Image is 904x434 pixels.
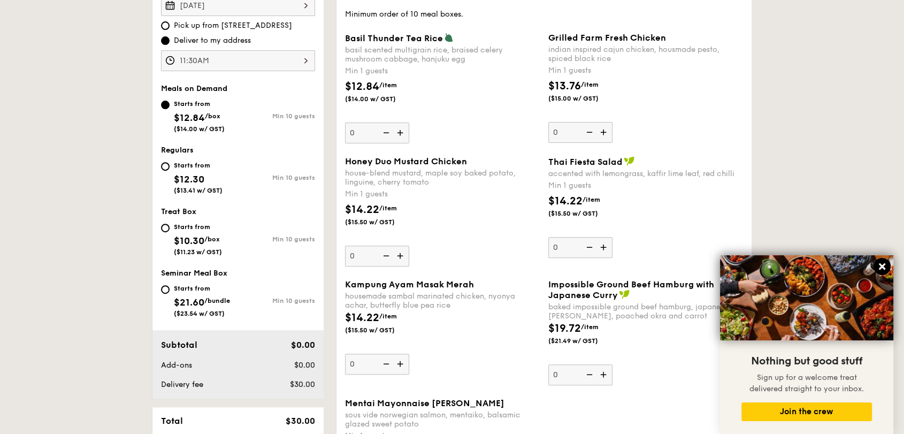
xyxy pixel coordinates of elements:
[174,296,204,308] span: $21.60
[548,322,581,335] span: $19.72
[749,373,864,393] span: Sign up for a welcome treat delivered straight to your inbox.
[548,45,743,63] div: indian inspired cajun chicken, housmade pesto, spiced black rice
[238,112,315,120] div: Min 10 guests
[174,173,204,185] span: $12.30
[548,80,581,93] span: $13.76
[548,169,743,178] div: accented with lemongrass, kaffir lime leaf, red chilli
[161,361,192,370] span: Add-ons
[580,364,596,385] img: icon-reduce.1d2dbef1.svg
[345,398,504,408] span: Mentai Mayonnaise [PERSON_NAME]
[583,196,600,203] span: /item
[619,290,630,299] img: icon-vegan.f8ff3823.svg
[596,122,612,142] img: icon-add.58712e84.svg
[174,35,251,46] span: Deliver to my address
[548,195,583,208] span: $14.22
[161,416,183,426] span: Total
[238,235,315,243] div: Min 10 guests
[174,284,230,293] div: Starts from
[345,123,409,143] input: Basil Thunder Tea Ricebasil scented multigrain rice, braised celery mushroom cabbage, hanjuku egg...
[345,410,540,429] div: sous vide norwegian salmon, mentaiko, balsamic glazed sweet potato
[174,125,225,133] span: ($14.00 w/ GST)
[205,112,220,120] span: /box
[345,156,467,166] span: Honey Duo Mustard Chicken
[548,157,623,167] span: Thai Fiesta Salad
[345,279,474,290] span: Kampung Ayam Masak Merah
[444,33,454,42] img: icon-vegetarian.fe4039eb.svg
[345,326,418,334] span: ($15.50 w/ GST)
[581,81,599,88] span: /item
[548,302,743,321] div: baked impossible ground beef hamburg, japanese [PERSON_NAME], poached okra and carrot
[393,246,409,266] img: icon-add.58712e84.svg
[345,33,443,43] span: Basil Thunder Tea Rice
[345,95,418,103] span: ($14.00 w/ GST)
[581,323,599,331] span: /item
[345,80,379,93] span: $12.84
[379,204,397,212] span: /item
[161,50,315,71] input: Event time
[161,340,197,350] span: Subtotal
[393,354,409,374] img: icon-add.58712e84.svg
[624,156,634,166] img: icon-vegan.f8ff3823.svg
[161,21,170,30] input: Pick up from [STREET_ADDRESS]
[294,361,315,370] span: $0.00
[548,180,743,191] div: Min 1 guests
[345,311,379,324] span: $14.22
[548,122,612,143] input: Grilled Farm Fresh Chickenindian inspired cajun chicken, housmade pesto, spiced black riceMin 1 g...
[548,33,666,43] span: Grilled Farm Fresh Chicken
[174,187,223,194] span: ($13.41 w/ GST)
[204,297,230,304] span: /bundle
[161,101,170,109] input: Starts from$12.84/box($14.00 w/ GST)Min 10 guests
[174,310,225,317] span: ($23.54 w/ GST)
[345,292,540,310] div: housemade sambal marinated chicken, nyonya achar, butterfly blue pea rice
[161,162,170,171] input: Starts from$12.30($13.41 w/ GST)Min 10 guests
[204,235,220,243] span: /box
[174,161,223,170] div: Starts from
[345,354,409,375] input: Kampung Ayam Masak Merahhousemade sambal marinated chicken, nyonya achar, butterfly blue pea rice...
[548,94,621,103] span: ($15.00 w/ GST)
[345,45,540,64] div: basil scented multigrain rice, braised celery mushroom cabbage, hanjuku egg
[377,123,393,143] img: icon-reduce.1d2dbef1.svg
[345,169,540,187] div: house-blend mustard, maple soy baked potato, linguine, cherry tomato
[379,81,397,89] span: /item
[161,269,227,278] span: Seminar Meal Box
[379,313,397,320] span: /item
[393,123,409,143] img: icon-add.58712e84.svg
[174,223,222,231] div: Starts from
[174,235,204,247] span: $10.30
[174,112,205,124] span: $12.84
[161,84,227,93] span: Meals on Demand
[548,209,621,218] span: ($15.50 w/ GST)
[345,203,379,216] span: $14.22
[548,65,743,76] div: Min 1 guests
[238,297,315,304] div: Min 10 guests
[161,36,170,45] input: Deliver to my address
[548,279,714,300] span: Impossible Ground Beef Hamburg with Japanese Curry
[345,66,540,77] div: Min 1 guests
[720,255,893,340] img: DSC07876-Edit02-Large.jpeg
[580,237,596,257] img: icon-reduce.1d2dbef1.svg
[596,364,612,385] img: icon-add.58712e84.svg
[548,364,612,385] input: Impossible Ground Beef Hamburg with Japanese Currybaked impossible ground beef hamburg, japanese ...
[290,380,315,389] span: $30.00
[345,246,409,267] input: Honey Duo Mustard Chickenhouse-blend mustard, maple soy baked potato, linguine, cherry tomatoMin ...
[377,354,393,374] img: icon-reduce.1d2dbef1.svg
[291,340,315,350] span: $0.00
[548,237,612,258] input: Thai Fiesta Saladaccented with lemongrass, kaffir lime leaf, red chilliMin 1 guests$14.22/item($1...
[174,248,222,256] span: ($11.23 w/ GST)
[161,285,170,294] input: Starts from$21.60/bundle($23.54 w/ GST)Min 10 guests
[548,337,621,345] span: ($21.49 w/ GST)
[345,189,540,200] div: Min 1 guests
[161,380,203,389] span: Delivery fee
[238,174,315,181] div: Min 10 guests
[345,218,418,226] span: ($15.50 w/ GST)
[580,122,596,142] img: icon-reduce.1d2dbef1.svg
[596,237,612,257] img: icon-add.58712e84.svg
[377,246,393,266] img: icon-reduce.1d2dbef1.svg
[161,224,170,232] input: Starts from$10.30/box($11.23 w/ GST)Min 10 guests
[286,416,315,426] span: $30.00
[161,146,194,155] span: Regulars
[741,402,872,421] button: Join the crew
[874,258,891,275] button: Close
[174,20,292,31] span: Pick up from [STREET_ADDRESS]
[161,207,196,216] span: Treat Box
